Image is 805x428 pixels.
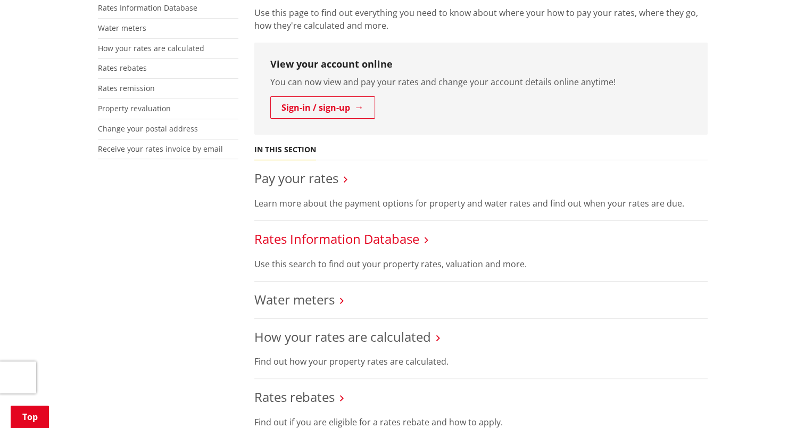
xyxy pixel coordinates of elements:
a: Receive your rates invoice by email [98,144,223,154]
a: How your rates are calculated [98,43,204,53]
a: Rates Information Database [98,3,197,13]
p: Learn more about the payment options for property and water rates and find out when your rates ar... [254,197,708,210]
p: Find out how your property rates are calculated. [254,355,708,368]
iframe: Messenger Launcher [756,383,794,422]
a: Rates remission [98,83,155,93]
p: Use this page to find out everything you need to know about where your how to pay your rates, whe... [254,6,708,32]
a: How your rates are calculated [254,328,431,345]
a: Top [11,406,49,428]
a: Rates rebates [98,63,147,73]
a: Rates rebates [254,388,335,406]
p: You can now view and pay your rates and change your account details online anytime! [270,76,692,88]
h5: In this section [254,145,316,154]
p: Use this search to find out your property rates, valuation and more. [254,258,708,270]
h3: View your account online [270,59,692,70]
a: Sign-in / sign-up [270,96,375,119]
a: Water meters [254,291,335,308]
a: Property revaluation [98,103,171,113]
a: Rates Information Database [254,230,419,248]
a: Pay your rates [254,169,338,187]
a: Water meters [98,23,146,33]
a: Change your postal address [98,124,198,134]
